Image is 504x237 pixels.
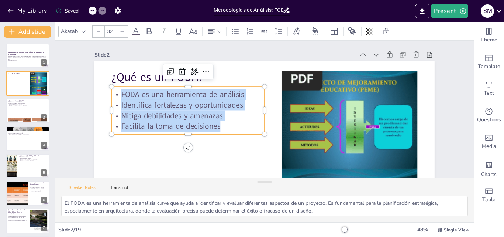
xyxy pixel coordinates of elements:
[30,188,47,190] p: Desarrolla soluciones efectivas
[61,185,103,193] button: Speaker Notes
[103,185,136,193] button: Transcript
[8,104,47,105] p: Mitiga debilidades y amenazas
[41,142,47,149] div: 4
[4,26,51,38] button: Add slide
[478,62,500,71] span: Template
[8,72,28,74] p: ¿Qué es un FODA?
[8,133,47,134] p: Orienta el desarrollo del diseño
[41,197,47,203] div: 6
[291,26,302,37] div: Text effects
[58,226,335,233] div: Slide 2 / 19
[474,155,504,182] div: Add charts and graphs
[143,7,264,118] p: Mitiga debilidades y amenazas
[480,36,497,44] span: Theme
[30,182,47,186] p: ¿Para qué se usa el árbol del problema?
[8,100,47,102] p: ¿Para qué sirve el FODA?
[41,114,47,121] div: 3
[8,130,47,132] p: Analiza el contexto del proyecto
[19,155,47,157] p: ¿Qué es el árbol del problema?
[415,4,429,18] button: Export to PowerPoint
[484,89,494,97] span: Text
[474,182,504,209] div: Add a table
[6,5,50,17] button: My Library
[61,196,468,216] textarea: El FODA es una herramienta de análisis clave que ayuda a identificar y evaluar diferentes aspecto...
[310,27,321,35] div: Background color
[481,170,497,179] span: Charts
[8,128,47,130] p: Aplicaciones del FODA en una tesis de arquitectura
[19,159,47,160] p: Facilita la comprensión de la complejidad
[6,181,49,206] div: 6
[6,154,49,178] div: 5
[41,87,47,94] div: 2
[474,49,504,75] div: Add ready made slides
[328,26,340,37] div: Layout
[56,7,79,14] div: Saved
[477,116,501,124] span: Questions
[6,99,49,123] div: 3
[6,71,49,95] div: 2
[19,160,47,162] p: Desarrolla soluciones adecuadas
[6,44,49,68] div: 1
[41,224,47,231] div: 7
[8,132,47,133] p: Evalúa la viabilidad de las propuestas
[474,75,504,102] div: Add text boxes
[431,4,468,18] button: Present
[8,134,47,136] p: Presenta propuestas sólidas y fundamentadas
[8,51,44,55] strong: Metodologías de Análisis: FODA y Árbol del Problema en Arquitectura
[414,226,431,233] div: 48 %
[474,102,504,129] div: Get real-time input from your audience
[6,126,49,150] div: 4
[481,4,494,18] button: S M
[482,196,496,204] span: Table
[41,59,47,66] div: 1
[8,217,28,219] p: Identificación de causas y efectos
[8,56,47,60] p: Esta presentación aborda las metodologías de análisis FODA y el árbol del problema, su utilidad y...
[19,156,47,158] p: Herramienta visual
[30,189,47,191] p: Planifica acciones en proyectos
[474,129,504,155] div: Add images, graphics, shapes or video
[474,22,504,49] div: Change the overall theme
[41,169,47,176] div: 5
[8,216,28,217] p: Análisis de la falta de espacios públicos
[8,220,28,221] p: Contribución al bienestar de la población
[482,142,496,150] span: Media
[8,102,47,104] p: Potencia fortalezas y oportunidades
[8,219,28,220] p: Propuestas de soluciones adecuadas
[19,158,47,159] p: Identifica causas y efectos
[30,187,47,188] p: Estructura problemas y causas
[8,105,47,107] p: Facilita la toma de decisiones informadas
[8,209,28,216] p: Ejemplo de aplicación del árbol del problema en arquitectura
[59,26,79,36] div: Akatab
[30,191,47,192] p: Enfoque claro y dirigido
[8,60,47,61] p: Generated with [URL]
[8,101,47,103] p: Establece estrategias efectivas
[6,209,49,233] div: 7
[444,227,469,233] span: Single View
[136,16,256,126] p: Facilita la toma de decisiones
[348,27,357,36] span: Position
[214,5,283,16] input: Insert title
